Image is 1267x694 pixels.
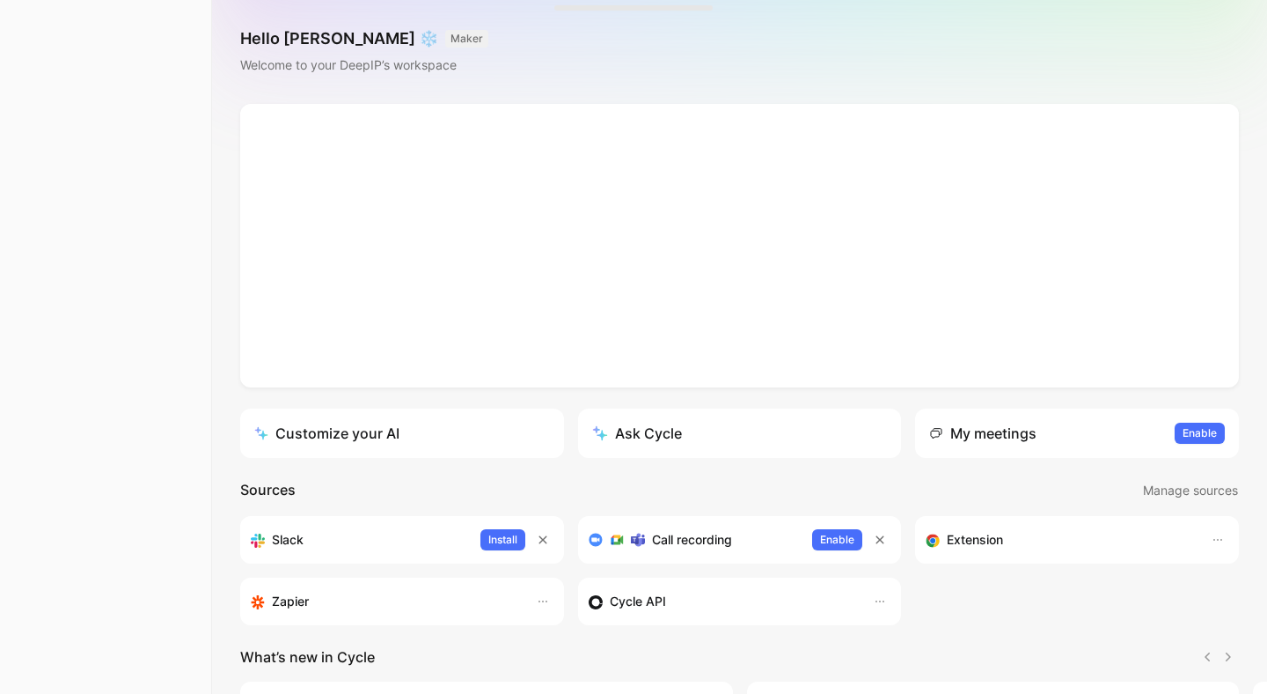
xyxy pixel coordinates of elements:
h3: Call recording [652,529,732,550]
h2: What’s new in Cycle [240,646,375,668]
button: Install [480,529,525,550]
h1: Hello [PERSON_NAME] ❄️ [240,28,488,49]
button: MAKER [445,30,488,48]
h3: Slack [272,529,304,550]
div: Sync customers & send feedback from custom sources. Get inspired by our favorite use case [589,591,856,612]
div: Capture feedback from thousands of sources with Zapier (survey results, recordings, sheets, etc). [251,591,518,612]
h3: Extension [947,529,1003,550]
h3: Cycle API [610,591,666,612]
h3: Zapier [272,591,309,612]
button: Enable [812,529,862,550]
div: Capture feedback from anywhere on the web [926,529,1193,550]
span: Manage sources [1143,480,1238,501]
span: Install [488,531,517,549]
button: Enable [1175,423,1225,444]
span: Enable [820,531,854,549]
div: Ask Cycle [592,423,682,444]
h2: Sources [240,479,296,502]
span: Enable [1183,425,1217,442]
div: Customize your AI [254,423,399,444]
div: Sync your customers, send feedback and get updates in Slack [251,529,466,550]
button: Ask Cycle [578,409,902,458]
div: Record & transcribe meetings from Zoom, Meet & Teams. [589,529,799,550]
button: Manage sources [1142,479,1239,502]
div: Welcome to your DeepIP’s workspace [240,55,488,76]
a: Customize your AI [240,409,564,458]
div: My meetings [929,423,1036,444]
